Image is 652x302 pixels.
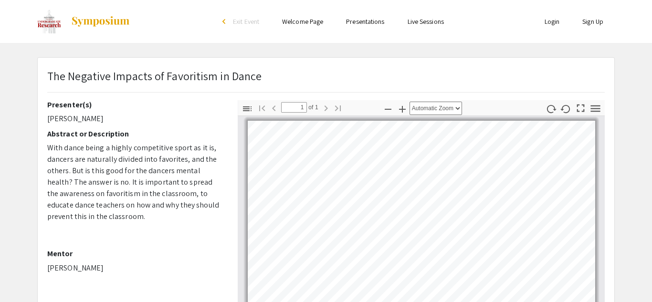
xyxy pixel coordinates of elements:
button: Go to Last Page [330,101,346,115]
button: Go to First Page [254,101,270,115]
img: Symposium by ForagerOne [71,16,130,27]
iframe: Chat [611,259,645,295]
h2: Presenter(s) [47,100,223,109]
p: [PERSON_NAME] [47,262,223,274]
a: BSU 2023 Student Arts and Research Symposium (StARS) [37,10,130,33]
button: Zoom Out [380,102,396,115]
button: Rotate Counterclockwise [558,102,574,115]
a: Welcome Page [282,17,323,26]
img: BSU 2023 Student Arts and Research Symposium (StARS) [37,10,61,33]
h2: Mentor [47,249,223,258]
a: Login [545,17,560,26]
button: Rotate Clockwise [543,102,559,115]
button: Tools [588,102,604,115]
button: Switch to Presentation Mode [573,100,589,114]
span: of 1 [307,102,318,113]
p: [PERSON_NAME] [47,113,223,125]
p: With dance being a highly competitive sport as it is, dancers are naturally divided into favorite... [47,142,223,222]
a: Sign Up [582,17,603,26]
button: Previous Page [266,101,282,115]
button: Next Page [318,101,334,115]
select: Zoom [410,102,462,115]
button: Zoom In [394,102,410,115]
p: The Negative Impacts of Favoritism in Dance [47,67,262,84]
h2: Abstract or Description [47,129,223,138]
span: Exit Event [233,17,259,26]
div: arrow_back_ios [222,19,228,24]
input: Page [281,102,307,113]
a: Live Sessions [408,17,444,26]
button: Toggle Sidebar [239,102,255,115]
a: Presentations [346,17,384,26]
